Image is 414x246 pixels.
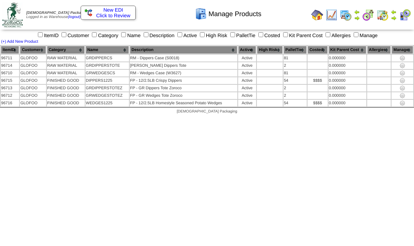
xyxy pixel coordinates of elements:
[1,46,19,54] th: ItemID
[130,62,237,69] td: [PERSON_NAME] Dippers Tote
[68,15,81,19] a: (logout)
[283,77,307,84] td: 54
[47,85,85,91] td: FINISHED GOOD
[308,101,327,105] div: $$$$
[238,63,256,68] div: Active
[20,62,46,69] td: GLOFOO
[325,32,330,37] input: Allergies
[1,55,19,61] td: 96711
[1,100,19,106] td: 96716
[195,8,207,20] img: cabinet.gif
[92,32,97,37] input: Category
[142,33,175,38] label: Description
[103,7,123,13] span: New EDI
[238,101,256,105] div: Active
[47,77,85,84] td: FINISHED GOOD
[238,78,256,83] div: Active
[324,33,351,38] label: Allergies
[283,46,307,54] th: PalletTie
[85,46,129,54] th: Name
[257,33,280,38] label: Costed
[130,77,237,84] td: FP - 12/2.5LB Crispy Dippers
[328,100,366,106] td: 0.000000
[85,55,129,61] td: GRDIPPERCS
[399,55,405,61] img: settings.gif
[367,46,391,54] th: Allergies
[144,32,148,37] input: Description
[307,46,327,54] th: Costed
[399,9,411,21] img: calendarcustomer.gif
[354,9,360,15] img: arrowleft.gif
[328,70,366,76] td: 0.000000
[1,70,19,76] td: 96710
[283,70,307,76] td: 81
[328,85,366,91] td: 0.000000
[354,15,360,21] img: arrowright.gif
[177,32,182,37] input: Active
[90,33,118,38] label: Category
[47,92,85,99] td: FINISHED GOOD
[354,32,358,37] input: Manage
[20,77,46,84] td: GLOFOO
[20,46,46,54] th: Customer
[1,39,38,44] a: (+) Add New Product
[283,32,288,37] input: Kit Parent Cost
[47,46,85,54] th: Category
[399,63,405,69] img: settings.gif
[328,77,366,84] td: 0.000000
[200,32,205,37] input: High Risk
[47,62,85,69] td: RAW MATERIAL
[130,55,237,61] td: RM - Dippers Case (S0018)
[391,15,397,21] img: arrowright.gif
[60,33,89,38] label: Customer
[20,55,46,61] td: GLOFOO
[1,92,19,99] td: 96712
[130,46,237,54] th: Description
[26,11,89,19] span: Logged in as Warehouse
[208,10,261,18] span: Manage Products
[130,92,237,99] td: FP - GR Wedges Tote Zoroco
[85,7,132,18] a: New EDI Click to Review
[238,71,256,75] div: Active
[257,46,283,54] th: High Risk
[85,9,92,16] img: ediSmall.gif
[283,100,307,106] td: 54
[399,70,405,76] img: settings.gif
[20,100,46,106] td: GLOFOO
[340,9,352,21] img: calendarprod.gif
[47,55,85,61] td: RAW MATERIAL
[325,9,337,21] img: line_graph.gif
[328,62,366,69] td: 0.000000
[399,85,405,91] img: settings.gif
[308,78,327,83] div: $$$$
[36,33,58,38] label: ItemID
[85,70,129,76] td: GRWEDGESCS
[230,32,235,37] input: PalletTie
[328,46,366,54] th: Kit Parent Cost
[283,55,307,61] td: 81
[47,70,85,76] td: RAW MATERIAL
[362,9,374,21] img: calendarblend.gif
[20,70,46,76] td: GLOFOO
[85,92,129,99] td: GRWEDGESTOTEZ
[20,85,46,91] td: GLOFOO
[85,77,129,84] td: DIPPERS1225
[283,92,307,99] td: 2
[177,109,237,114] span: [DEMOGRAPHIC_DATA] Packaging
[85,13,132,18] span: Click to Review
[1,77,19,84] td: 96715
[120,33,141,38] label: Name
[20,92,46,99] td: GLOFOO
[238,86,256,90] div: Active
[283,85,307,91] td: 2
[130,85,237,91] td: FP - GR Dippers Tote Zoroco
[399,78,405,84] img: settings.gif
[1,62,19,69] td: 96714
[121,32,126,37] input: Name
[238,46,256,54] th: Active
[391,9,397,15] img: arrowleft.gif
[85,100,129,106] td: WEDGES1225
[399,100,405,106] img: settings.gif
[1,85,19,91] td: 96713
[61,32,66,37] input: Customer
